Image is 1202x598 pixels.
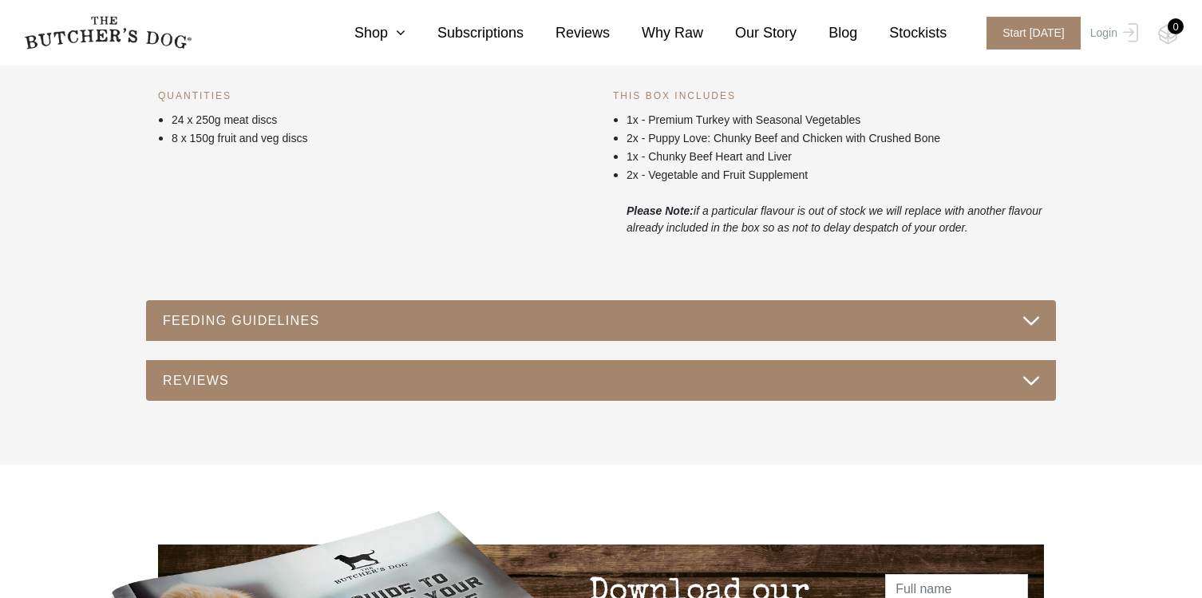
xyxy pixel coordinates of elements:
[322,22,405,44] a: Shop
[1086,17,1138,50] a: Login
[797,22,857,44] a: Blog
[971,17,1086,50] a: Start [DATE]
[158,88,589,104] h6: QUANTITIES
[405,22,524,44] a: Subscriptions
[857,22,947,44] a: Stockists
[610,22,703,44] a: Why Raw
[627,167,1044,184] p: 2x - Vegetable and Fruit Supplement
[613,88,1044,104] h6: THIS BOX INCLUDES
[987,17,1081,50] span: Start [DATE]
[172,112,589,129] p: 24 x 250g meat discs
[172,130,589,147] p: 8 x 150g fruit and veg discs
[162,370,1040,391] button: REVIEWS
[627,204,694,217] i: Please Note:
[703,22,797,44] a: Our Story
[1158,24,1178,45] img: TBD_Cart-Empty.png
[162,310,1040,331] button: FEEDING GUIDELINES
[627,112,1044,129] p: 1x - Premium Turkey with Seasonal Vegetables
[1168,18,1184,34] div: 0
[627,204,1042,234] i: if a particular flavour is out of stock we will replace with another flavour already included in ...
[524,22,610,44] a: Reviews
[627,149,1044,165] p: 1x - Chunky Beef Heart and Liver
[627,130,1044,147] p: 2x - Puppy Love: Chunky Beef and Chicken with Crushed Bone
